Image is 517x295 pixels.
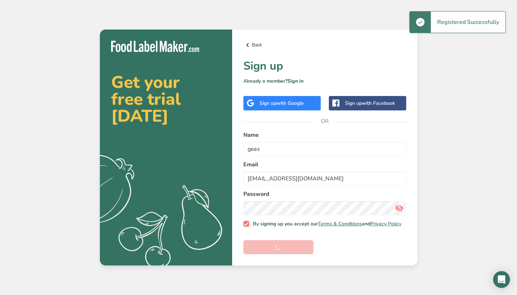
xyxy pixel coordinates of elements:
[362,100,395,107] span: with Facebook
[287,78,304,84] a: Sign in
[318,220,362,227] a: Terms & Conditions
[243,190,406,198] label: Password
[243,142,406,156] input: John Doe
[276,100,304,107] span: with Google
[243,77,406,85] p: Already a member?
[111,74,221,124] h2: Get your free trial [DATE]
[370,220,401,227] a: Privacy Policy
[314,111,335,132] span: OR
[243,172,406,186] input: email@example.com
[111,41,199,52] img: Food Label Maker
[249,221,401,227] span: By signing up you accept our and
[243,131,406,139] label: Name
[260,100,304,107] div: Sign up
[431,12,505,33] div: Registered Successfully
[243,58,406,75] h1: Sign up
[243,160,406,169] label: Email
[493,271,510,288] div: Open Intercom Messenger
[243,41,406,49] a: Back
[345,100,395,107] div: Sign up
